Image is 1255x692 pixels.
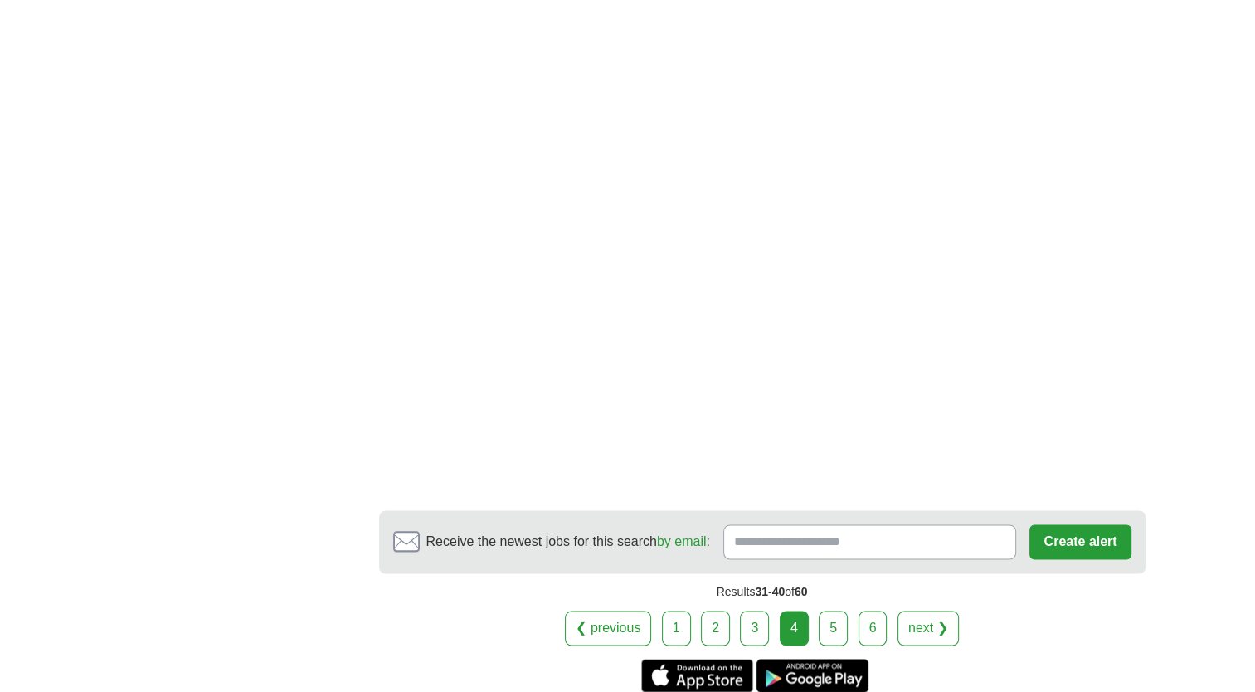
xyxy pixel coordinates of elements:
[780,611,809,646] div: 4
[819,611,848,646] a: 5
[756,659,868,692] a: Get the Android app
[662,611,691,646] a: 1
[897,611,959,646] a: next ❯
[755,585,785,598] span: 31-40
[701,611,730,646] a: 2
[859,611,888,646] a: 6
[641,659,753,692] a: Get the iPhone app
[1029,524,1131,559] button: Create alert
[740,611,769,646] a: 3
[379,573,1146,611] div: Results of
[565,611,651,646] a: ❮ previous
[795,585,808,598] span: 60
